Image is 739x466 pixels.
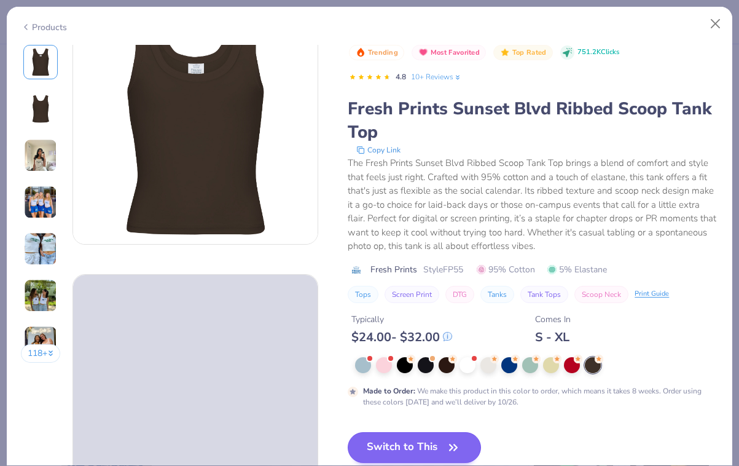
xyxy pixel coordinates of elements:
div: Typically [351,313,452,326]
a: 10+ Reviews [411,71,462,82]
span: Style FP55 [423,263,463,276]
div: Print Guide [635,289,669,299]
span: 5% Elastane [547,263,607,276]
span: 4.8 [396,72,406,82]
button: DTG [445,286,474,303]
span: Trending [368,49,398,56]
strong: Made to Order : [363,386,415,396]
span: 95% Cotton [477,263,535,276]
img: Back [26,94,55,124]
span: Most Favorited [431,49,480,56]
button: 118+ [21,344,61,363]
span: Top Rated [512,49,547,56]
button: Badge Button [412,45,486,61]
div: The Fresh Prints Sunset Blvd Ribbed Scoop Tank Top brings a blend of comfort and style that feels... [348,156,718,253]
button: Tops [348,286,378,303]
img: User generated content [24,186,57,219]
div: Comes In [535,313,571,326]
img: User generated content [24,139,57,172]
button: Scoop Neck [574,286,628,303]
img: Top Rated sort [500,47,510,57]
img: User generated content [24,279,57,312]
div: We make this product in this color to order, which means it takes 8 weeks. Order using these colo... [363,385,718,408]
button: Screen Print [385,286,439,303]
div: S - XL [535,330,571,345]
img: Trending sort [356,47,366,57]
img: User generated content [24,232,57,266]
span: Fresh Prints [370,263,417,276]
div: Fresh Prints Sunset Blvd Ribbed Scoop Tank Top [348,97,718,144]
button: Badge Button [493,45,552,61]
img: brand logo [348,265,364,275]
div: $ 24.00 - $ 32.00 [351,330,452,345]
img: User generated content [24,326,57,359]
div: Products [21,21,67,34]
img: Most Favorited sort [418,47,428,57]
button: Close [704,12,727,36]
button: copy to clipboard [353,144,404,156]
button: Switch to This [348,432,481,463]
button: Tanks [480,286,514,303]
span: 751.2K Clicks [577,47,619,58]
div: 4.8 Stars [349,68,391,87]
button: Badge Button [349,45,404,61]
img: Front [26,47,55,77]
button: Tank Tops [520,286,568,303]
